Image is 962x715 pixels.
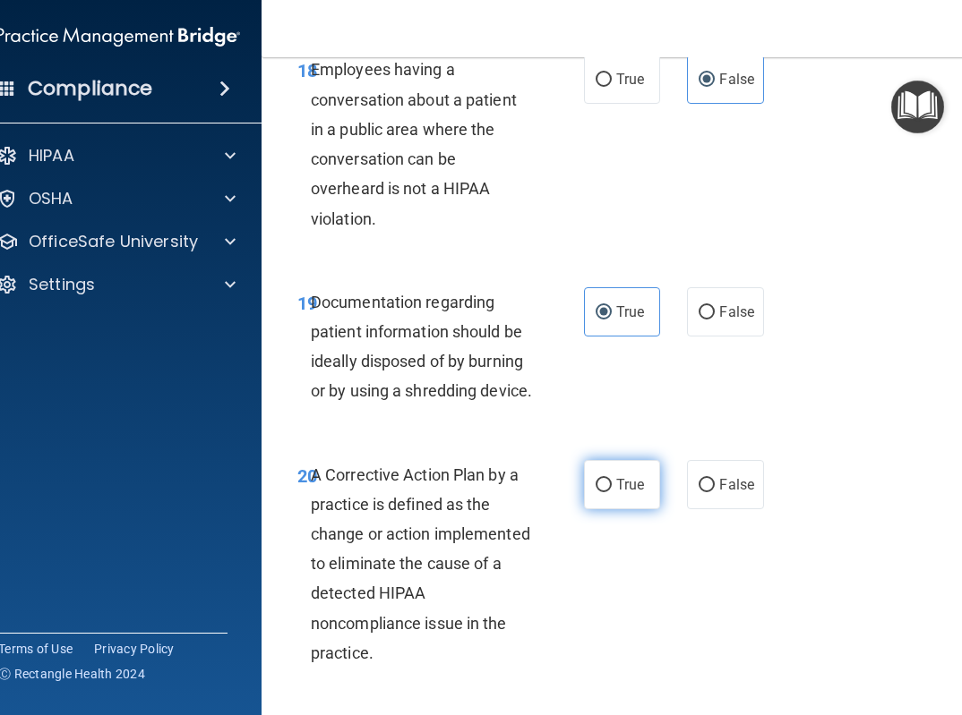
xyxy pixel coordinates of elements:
p: OSHA [29,188,73,209]
button: Open Resource Center [891,81,944,133]
span: False [719,476,754,493]
input: False [699,306,715,319]
a: Privacy Policy [94,640,175,658]
input: False [699,73,715,87]
span: True [616,71,644,88]
span: A Corrective Action Plan by a practice is defined as the change or action implemented to eliminat... [311,465,530,662]
input: True [596,479,612,492]
span: False [719,303,754,320]
input: True [596,73,612,87]
input: False [699,479,715,492]
span: 20 [297,465,317,487]
p: Settings [29,274,95,295]
input: True [596,306,612,319]
p: HIPAA [29,145,74,166]
span: Employees having a conversation about a patient in a public area where the conversation can be ov... [311,60,517,227]
iframe: Drift Widget Chat Controller [872,592,941,660]
span: 19 [297,293,317,314]
span: False [719,71,754,88]
span: True [616,303,644,320]
span: 18 [297,60,317,81]
span: True [616,476,644,493]
p: OfficeSafe University [29,231,198,252]
span: Documentation regarding patient information should be ideally disposed of by burning or by using ... [311,293,532,401]
h4: Compliance [28,76,152,101]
